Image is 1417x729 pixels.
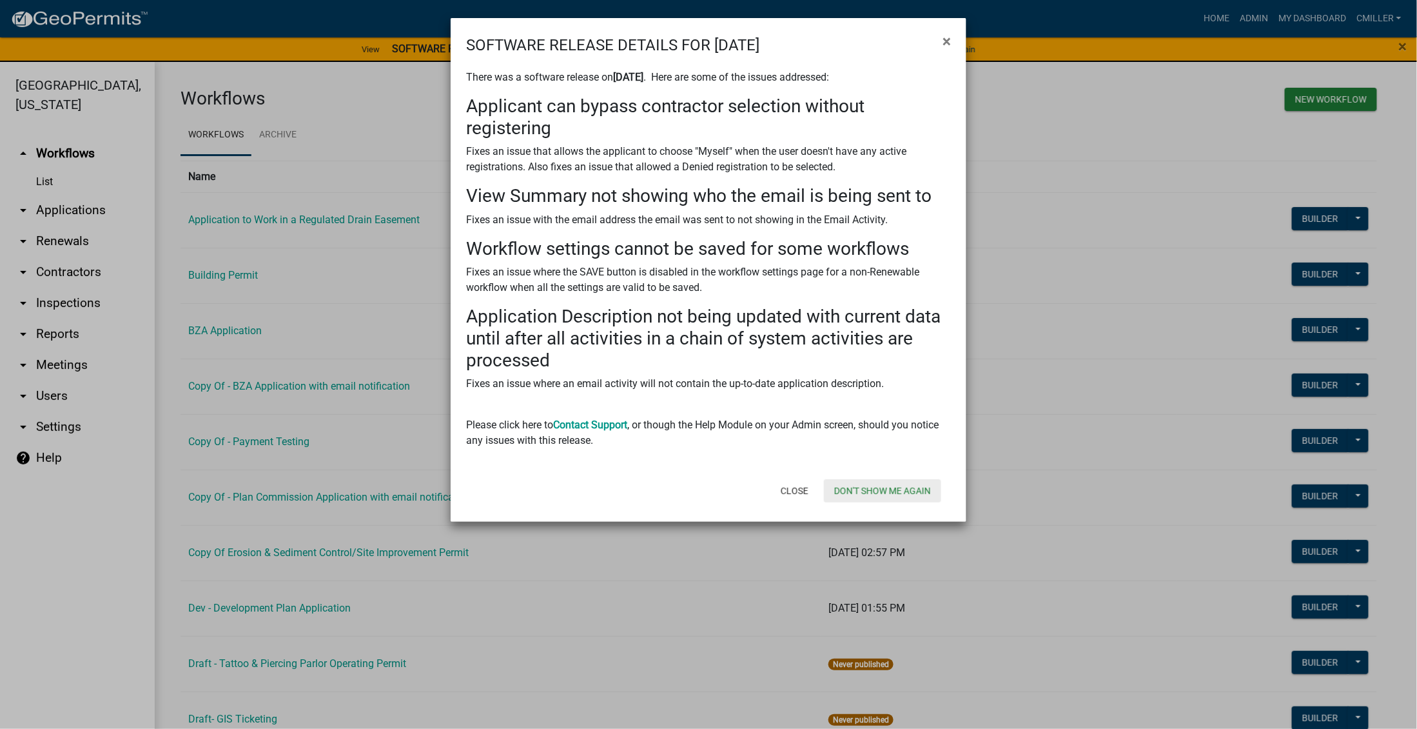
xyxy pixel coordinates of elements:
[770,479,819,503] button: Close
[466,238,951,260] h3: Workflow settings cannot be saved for some workflows
[466,376,951,407] p: Fixes an issue where an email activity will not contain the up-to-date application description.
[943,32,951,50] span: ×
[466,95,951,139] h3: Applicant can bypass contractor selection without registering
[932,23,961,59] button: Close
[613,71,643,83] strong: [DATE]
[553,419,627,431] a: Contact Support
[466,34,759,57] h4: SOFTWARE RELEASE DETAILS FOR [DATE]
[466,212,951,228] p: Fixes an issue with the email address the email was sent to not showing in the Email Activity.
[466,185,951,207] h3: View Summary not showing who the email is being sent to
[466,417,951,448] p: Please click here to , or though the Help Module on your Admin screen, should you notice any issu...
[824,479,941,503] button: Don't show me again
[466,144,951,175] p: Fixes an issue that allows the applicant to choose "Myself" when the user doesn't have any active...
[466,70,951,85] p: There was a software release on . Here are some of the issues addressed:
[466,306,951,371] h3: Application Description not being updated with current data until after all activities in a chain...
[466,265,951,295] p: Fixes an issue where the SAVE button is disabled in the workflow settings page for a non-Renewabl...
